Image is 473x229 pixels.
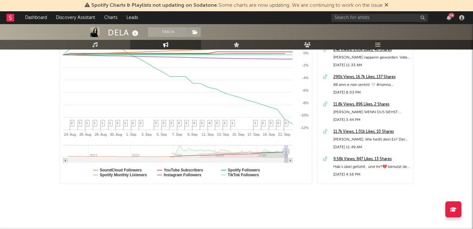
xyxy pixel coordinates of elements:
[91,3,383,8] span: : Some charts are now updating. We are continuing to work on the issue
[333,54,410,61] div: [PERSON_NAME] rapperin geworden. Vater oder mutterseite bei euch?
[302,76,309,80] text: -4%
[216,121,218,125] span: 2
[228,173,259,177] text: TikTok Followers
[333,81,410,89] div: 88 anni e non sentirli 🤍 #nonno #memories
[232,133,245,136] text: 15. Sep
[333,171,410,179] div: [DATE] 4:56 PM
[100,173,147,177] text: Spotify Monthly Listeners
[109,121,111,125] span: 1
[79,133,91,136] text: 26. Aug
[110,133,122,136] text: 30. Aug
[108,27,140,38] div: DELA
[162,121,164,125] span: 3
[155,121,157,125] span: 3
[187,133,198,136] text: 9. Sep
[333,183,410,190] a: Reel: 19.8k Views, 471 Likes, 18 Comments
[270,121,272,125] span: 3
[303,51,309,55] text: 0%
[333,155,410,163] a: 9.58k Views, 847 Likes, 13 Shares
[262,121,264,125] span: 2
[148,27,188,37] button: Track
[79,121,80,125] span: 3
[285,121,287,125] span: 2
[333,116,410,124] div: [DATE] 3:44 PM
[172,133,182,136] text: 7. Sep
[385,3,388,8] span: Dismiss
[100,168,142,172] text: SoundCloud Followers
[157,133,167,136] text: 5. Sep
[64,133,76,136] text: 24. Aug
[247,133,260,136] text: 17. Sep
[217,133,229,136] text: 13. Sep
[122,11,143,24] a: Leads
[140,121,142,125] span: 2
[333,143,410,151] div: [DATE] 11:49 AM
[91,3,217,8] span: Spotify Charts & Playlists not updating on Sodatone
[302,88,309,92] text: -6%
[449,13,454,18] div: 54
[21,11,51,24] a: Dashboard
[94,121,96,125] span: 1
[331,14,428,22] input: Search for artists
[333,136,410,143] div: [PERSON_NAME]. Wie heißt dein Ex? Der wird [PERSON_NAME] net sehen 😂😂
[333,46,410,54] a: 24k Views, 1.85k Likes, 48 Shares
[333,101,410,108] a: 11.8k Views, 896 Likes, 2 Shares
[95,133,107,136] text: 28. Aug
[132,121,134,125] span: 2
[101,121,103,125] span: 1
[333,61,410,69] div: [DATE] 11:33 AM
[333,73,410,81] a: 290k Views, 16.7k Likes, 137 Shares
[51,11,100,24] a: Discovery Assistant
[209,121,210,125] span: 4
[278,133,290,136] text: 21. Sep
[100,11,122,24] a: Charts
[263,133,275,136] text: 19. Sep
[302,101,309,105] text: -8%
[333,163,410,171] div: Hab’s übel gefühlt.. und ihr?💔 benutzt den Sound!
[124,121,126,125] span: 1
[228,168,260,172] text: Spotify Followers
[300,126,309,130] text: -12%
[277,121,279,125] span: 3
[254,121,256,125] span: 1
[116,121,118,125] span: 2
[86,121,88,125] span: 1
[142,133,152,136] text: 3. Sep
[333,108,410,116] div: [PERSON_NAME] WENN DUS SIEHST: SORRY NOT SORRY. Wer fühlt mit? 🥲😂 #ex #zuspät
[185,121,187,125] span: 2
[333,128,410,136] a: 11.7k Views, 1.01k Likes, 10 Shares
[178,121,180,125] span: 2
[302,63,309,67] text: -2%
[170,121,172,125] span: 2
[231,121,233,125] span: 1
[193,121,195,125] span: 4
[201,121,203,125] span: 5
[300,113,309,117] text: -10%
[447,15,451,20] button: 54
[126,133,136,136] text: 1. Sep
[164,168,203,172] text: YouTube Subscribers
[164,173,201,177] text: Instagram Followers
[71,121,73,125] span: 2
[333,89,410,96] div: [DATE] 8:03 PM
[224,121,226,125] span: 2
[202,133,214,136] text: 11. Sep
